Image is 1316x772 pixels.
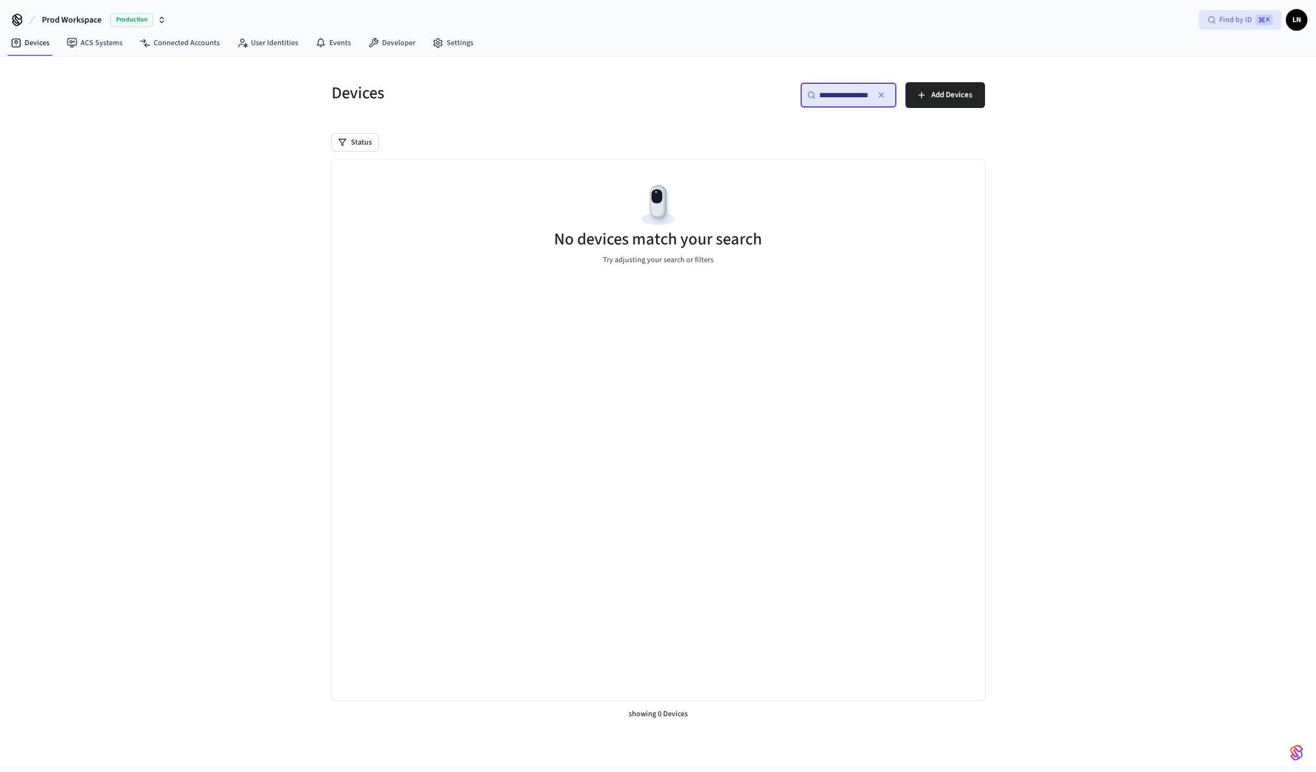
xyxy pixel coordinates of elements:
[1286,9,1307,31] button: LN
[131,33,228,53] a: Connected Accounts
[332,134,378,151] button: Status
[58,33,131,53] a: ACS Systems
[1290,744,1303,761] img: SeamLogoGradient.69752ec5.svg
[931,88,972,102] span: Add Devices
[1219,15,1252,25] span: Find by ID
[228,33,307,53] a: User Identities
[1255,15,1273,25] span: ⌘ K
[307,33,359,53] a: Events
[603,255,714,266] p: Try adjusting your search or filters
[332,82,652,104] h5: Devices
[2,33,58,53] a: Devices
[424,33,482,53] a: Settings
[1199,10,1282,30] div: Find by ID⌘ K
[332,700,985,728] div: showing 0 Devices
[359,33,424,53] a: Developer
[554,228,762,250] h5: No devices match your search
[634,181,682,229] img: Devices Empty State
[110,13,153,27] span: Production
[905,82,985,108] button: Add Devices
[1287,10,1306,30] span: LN
[42,13,102,26] span: Prod Workspace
